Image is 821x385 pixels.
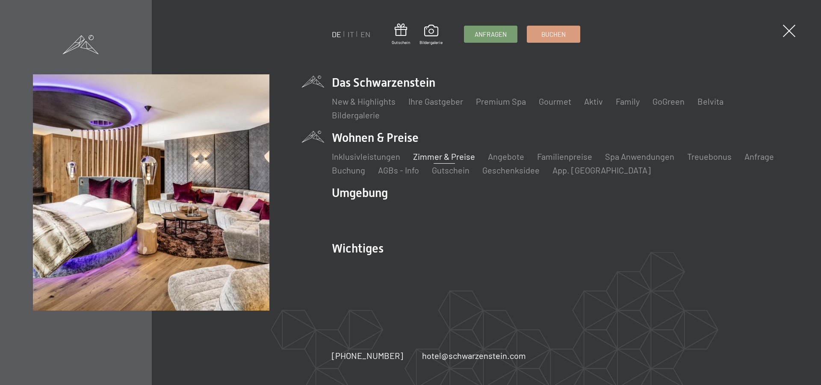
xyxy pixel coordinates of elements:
[422,350,526,361] a: hotel@schwarzenstein.com
[476,96,526,106] a: Premium Spa
[332,350,403,361] span: [PHONE_NUMBER]
[488,151,524,162] a: Angebote
[360,29,370,39] a: EN
[332,350,403,361] a: [PHONE_NUMBER]
[392,24,410,45] a: Gutschein
[584,96,603,106] a: Aktiv
[697,96,724,106] a: Belvita
[616,96,640,106] a: Family
[332,110,380,120] a: Bildergalerie
[541,30,566,39] span: Buchen
[408,96,463,106] a: Ihre Gastgeber
[539,96,571,106] a: Gourmet
[378,165,419,175] a: AGBs - Info
[392,39,410,45] span: Gutschein
[419,39,443,45] span: Bildergalerie
[419,25,443,45] a: Bildergalerie
[537,151,592,162] a: Familienpreise
[332,96,396,106] a: New & Highlights
[475,30,507,39] span: Anfragen
[332,29,341,39] a: DE
[332,165,365,175] a: Buchung
[348,29,354,39] a: IT
[432,165,470,175] a: Gutschein
[687,151,732,162] a: Treuebonus
[552,165,651,175] a: App. [GEOGRAPHIC_DATA]
[653,96,685,106] a: GoGreen
[464,26,517,42] a: Anfragen
[332,151,400,162] a: Inklusivleistungen
[605,151,674,162] a: Spa Anwendungen
[413,151,475,162] a: Zimmer & Preise
[527,26,580,42] a: Buchen
[744,151,774,162] a: Anfrage
[482,165,540,175] a: Geschenksidee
